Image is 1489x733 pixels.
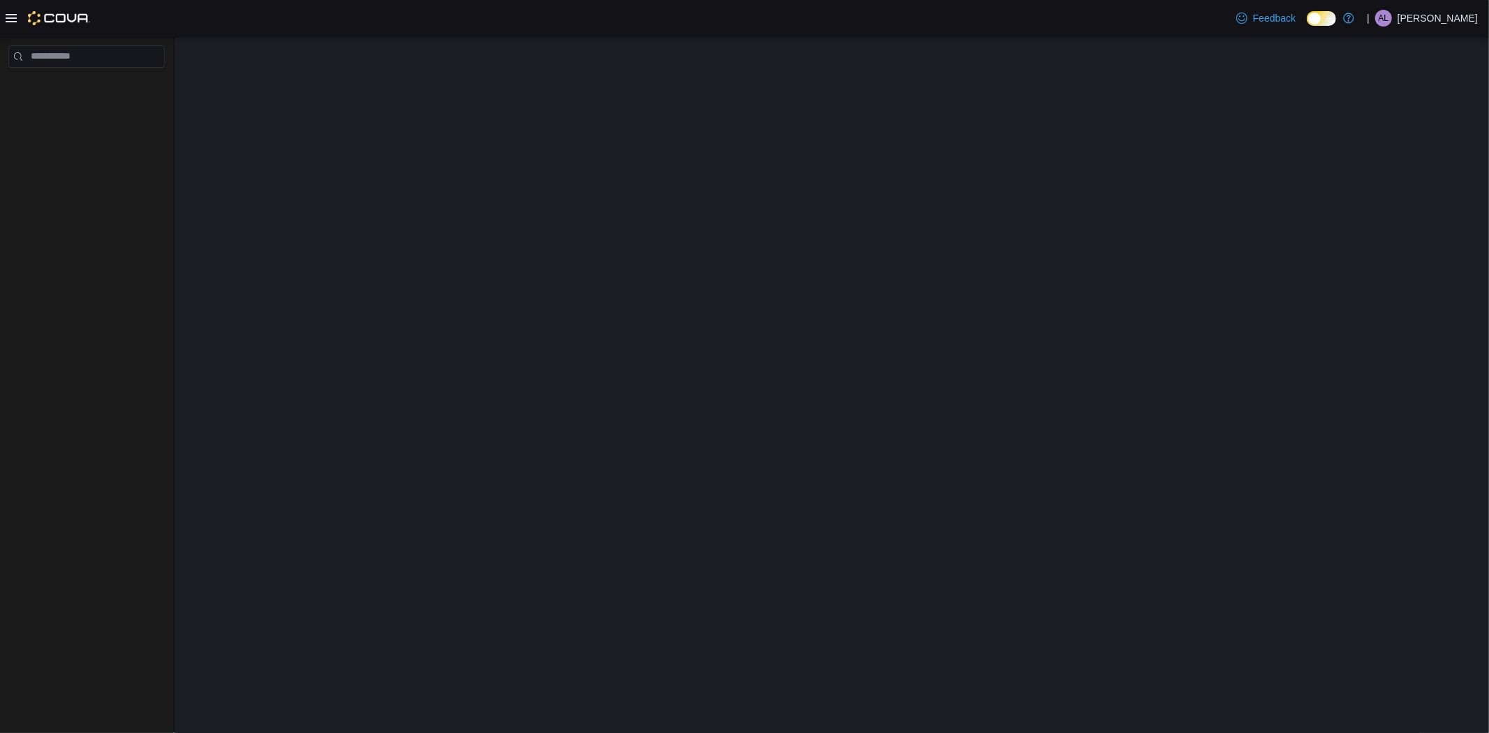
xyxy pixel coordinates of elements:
[1231,4,1301,32] a: Feedback
[1375,10,1392,27] div: Angel Little
[28,11,90,25] img: Cova
[1253,11,1296,25] span: Feedback
[1307,26,1307,27] span: Dark Mode
[1367,10,1370,27] p: |
[8,71,165,104] nav: Complex example
[1398,10,1478,27] p: [PERSON_NAME]
[1379,10,1389,27] span: AL
[1307,11,1336,26] input: Dark Mode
